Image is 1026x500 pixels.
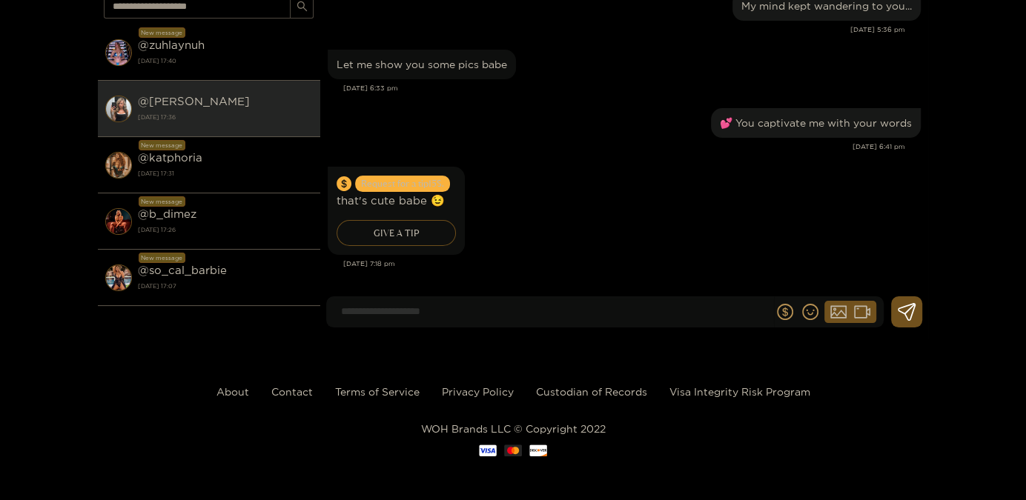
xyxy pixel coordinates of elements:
[328,24,905,35] div: [DATE] 5:36 pm
[337,220,456,246] div: GIVE A TIP
[777,304,793,320] span: dollar
[271,386,313,397] a: Contact
[105,264,132,291] img: conversation
[139,253,185,263] div: New message
[138,54,313,67] strong: [DATE] 17:40
[328,167,465,255] div: Oct. 3, 7:18 pm
[105,96,132,122] img: conversation
[105,208,132,235] img: conversation
[139,196,185,207] div: New message
[824,301,876,323] button: picturevideo-camera
[720,117,912,129] div: 💕 You captivate me with your words
[138,39,205,51] strong: @ zuhlaynuh
[711,108,921,138] div: Oct. 3, 6:41 pm
[802,304,818,320] span: smile
[138,207,196,220] strong: @ b_dimez
[337,176,351,191] span: dollar-circle
[442,386,514,397] a: Privacy Policy
[774,301,796,323] button: dollar
[328,50,516,79] div: Oct. 3, 6:33 pm
[138,167,313,180] strong: [DATE] 17:31
[105,152,132,179] img: conversation
[216,386,249,397] a: About
[105,39,132,66] img: conversation
[297,1,308,13] span: search
[830,304,847,320] span: picture
[138,151,202,164] strong: @ katphoria
[139,27,185,38] div: New message
[536,386,647,397] a: Custodian of Records
[343,259,921,269] div: [DATE] 7:18 pm
[138,110,313,124] strong: [DATE] 17:36
[335,386,420,397] a: Terms of Service
[355,176,450,192] span: Request for a tip 15 $.
[328,141,905,152] div: [DATE] 6:41 pm
[337,59,507,70] div: Let me show you some pics babe
[669,386,810,397] a: Visa Integrity Risk Program
[343,83,921,93] div: [DATE] 6:33 pm
[337,192,456,209] p: that's cute babe 😉
[854,304,870,320] span: video-camera
[138,95,250,107] strong: @ [PERSON_NAME]
[139,140,185,150] div: New message
[138,279,313,293] strong: [DATE] 17:07
[138,223,313,236] strong: [DATE] 17:26
[138,264,227,276] strong: @ so_cal_barbie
